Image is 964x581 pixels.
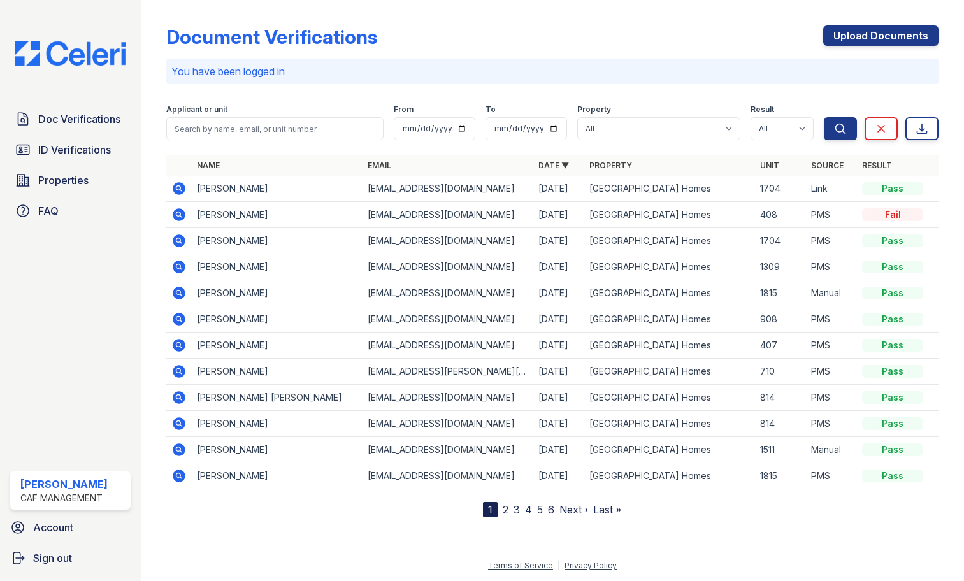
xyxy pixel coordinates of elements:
td: [DATE] [533,437,584,463]
td: [PERSON_NAME] [192,333,363,359]
p: You have been logged in [171,64,933,79]
div: Fail [862,208,923,221]
td: [PERSON_NAME] [192,306,363,333]
td: Manual [806,437,857,463]
td: 710 [755,359,806,385]
a: 6 [548,503,554,516]
td: [PERSON_NAME] [192,176,363,202]
a: Property [589,161,632,170]
td: [PERSON_NAME] [192,228,363,254]
div: Pass [862,261,923,273]
span: ID Verifications [38,142,111,157]
a: Date ▼ [538,161,569,170]
a: Source [811,161,844,170]
td: PMS [806,202,857,228]
td: 908 [755,306,806,333]
a: Name [197,161,220,170]
td: [DATE] [533,463,584,489]
td: [EMAIL_ADDRESS][DOMAIN_NAME] [363,385,533,411]
td: 1704 [755,176,806,202]
td: [DATE] [533,411,584,437]
div: [PERSON_NAME] [20,477,108,492]
a: Unit [760,161,779,170]
div: Pass [862,391,923,404]
td: [EMAIL_ADDRESS][DOMAIN_NAME] [363,411,533,437]
td: [PERSON_NAME] [192,254,363,280]
a: Result [862,161,892,170]
td: [GEOGRAPHIC_DATA] Homes [584,306,755,333]
div: Document Verifications [166,25,377,48]
a: Upload Documents [823,25,939,46]
div: 1 [483,502,498,517]
div: Pass [862,182,923,195]
a: Properties [10,168,131,193]
div: | [558,561,560,570]
td: [DATE] [533,176,584,202]
a: Privacy Policy [565,561,617,570]
a: Account [5,515,136,540]
span: Doc Verifications [38,111,120,127]
td: PMS [806,306,857,333]
td: PMS [806,333,857,359]
span: FAQ [38,203,59,219]
td: 1704 [755,228,806,254]
td: PMS [806,463,857,489]
td: [PERSON_NAME] [192,280,363,306]
td: PMS [806,228,857,254]
td: [GEOGRAPHIC_DATA] Homes [584,437,755,463]
td: PMS [806,254,857,280]
td: 814 [755,411,806,437]
td: [PERSON_NAME] [192,359,363,385]
div: Pass [862,339,923,352]
td: [DATE] [533,385,584,411]
td: [DATE] [533,228,584,254]
td: [EMAIL_ADDRESS][DOMAIN_NAME] [363,254,533,280]
span: Account [33,520,73,535]
td: [DATE] [533,280,584,306]
td: [EMAIL_ADDRESS][DOMAIN_NAME] [363,333,533,359]
td: [GEOGRAPHIC_DATA] Homes [584,333,755,359]
td: [EMAIL_ADDRESS][DOMAIN_NAME] [363,280,533,306]
td: [EMAIL_ADDRESS][DOMAIN_NAME] [363,176,533,202]
td: [GEOGRAPHIC_DATA] Homes [584,176,755,202]
td: [EMAIL_ADDRESS][DOMAIN_NAME] [363,306,533,333]
a: 4 [525,503,532,516]
label: Property [577,104,611,115]
td: 814 [755,385,806,411]
label: Applicant or unit [166,104,227,115]
a: 2 [503,503,508,516]
a: FAQ [10,198,131,224]
td: [DATE] [533,202,584,228]
div: Pass [862,470,923,482]
td: [PERSON_NAME] [192,411,363,437]
td: PMS [806,385,857,411]
td: [GEOGRAPHIC_DATA] Homes [584,359,755,385]
label: From [394,104,414,115]
div: Pass [862,443,923,456]
label: Result [751,104,774,115]
div: Pass [862,417,923,430]
td: 408 [755,202,806,228]
a: Last » [593,503,621,516]
td: [GEOGRAPHIC_DATA] Homes [584,385,755,411]
label: To [486,104,496,115]
div: Pass [862,287,923,299]
td: [GEOGRAPHIC_DATA] Homes [584,254,755,280]
td: 1815 [755,280,806,306]
a: Sign out [5,545,136,571]
a: 5 [537,503,543,516]
td: [GEOGRAPHIC_DATA] Homes [584,280,755,306]
td: [EMAIL_ADDRESS][PERSON_NAME][DOMAIN_NAME] [363,359,533,385]
td: 1511 [755,437,806,463]
td: [EMAIL_ADDRESS][DOMAIN_NAME] [363,202,533,228]
td: [DATE] [533,306,584,333]
td: 407 [755,333,806,359]
a: Email [368,161,391,170]
a: Doc Verifications [10,106,131,132]
td: 1309 [755,254,806,280]
td: [PERSON_NAME] [192,437,363,463]
span: Sign out [33,550,72,566]
td: [EMAIL_ADDRESS][DOMAIN_NAME] [363,228,533,254]
td: PMS [806,411,857,437]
